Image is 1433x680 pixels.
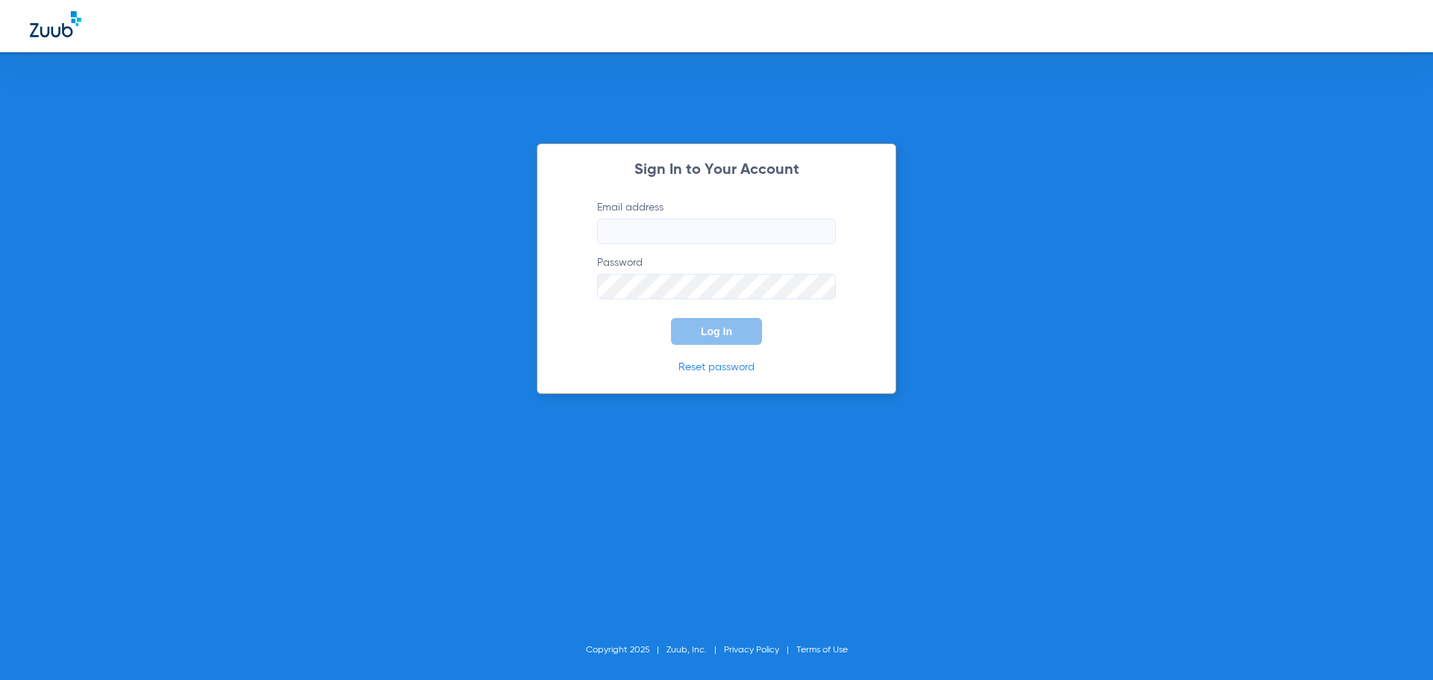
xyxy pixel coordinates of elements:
a: Reset password [678,362,755,372]
img: Zuub Logo [30,11,81,37]
input: Email address [597,219,836,244]
label: Password [597,255,836,299]
span: Log In [701,325,732,337]
a: Terms of Use [796,646,848,655]
label: Email address [597,200,836,244]
li: Copyright 2025 [586,643,666,658]
a: Privacy Policy [724,646,779,655]
h2: Sign In to Your Account [575,163,858,178]
button: Log In [671,318,762,345]
input: Password [597,274,836,299]
li: Zuub, Inc. [666,643,724,658]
